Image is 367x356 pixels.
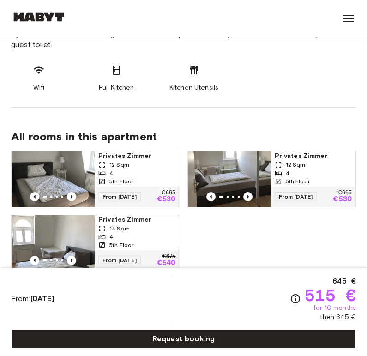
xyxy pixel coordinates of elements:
button: Previous image [67,192,76,201]
img: Habyt [11,12,66,22]
img: Marketing picture of unit DE-04-029-005-04HF [12,151,95,207]
svg: Check cost overview for full price breakdown. Please note that discounts apply to new joiners onl... [290,293,301,304]
span: 5th Floor [109,241,133,249]
p: €665 [162,190,175,196]
span: Kitchen Utensils [169,83,218,92]
span: Wifi [33,83,45,92]
button: Previous image [206,192,216,201]
span: From [DATE] [98,192,141,201]
span: Full Kitchen [99,83,134,92]
a: Marketing picture of unit DE-04-029-005-04HFPrevious imagePrevious imagePrivates Zimmer12 Sqm45th... [11,151,180,207]
span: 4 [109,169,113,177]
button: Previous image [30,256,39,265]
button: Previous image [67,256,76,265]
span: 12 Sqm [286,161,306,169]
img: Marketing picture of unit DE-04-029-005-01HF [12,215,95,271]
span: 645 € [332,276,356,287]
span: 4 [286,169,289,177]
p: €530 [157,196,176,203]
span: then 645 € [320,313,356,322]
span: 4 [109,233,113,241]
button: Previous image [30,192,39,201]
p: €530 [333,196,352,203]
span: From [DATE] [98,256,141,265]
p: €675 [162,254,175,259]
span: Privates Zimmer [98,151,176,161]
button: Previous image [243,192,253,201]
span: From: [11,294,54,304]
span: 14 Sqm [109,224,130,233]
a: Marketing picture of unit DE-04-029-005-02HFPrevious imagePrevious imagePrivates Zimmer12 Sqm45th... [187,151,356,207]
p: €540 [157,259,176,267]
span: 5th Floor [109,177,133,186]
a: Marketing picture of unit DE-04-029-005-01HFPrevious imagePrevious imagePrivates Zimmer14 Sqm45th... [11,215,180,271]
span: 515 € [305,287,356,303]
span: From [DATE] [275,192,317,201]
img: Marketing picture of unit DE-04-029-005-02HF [188,151,271,207]
span: All rooms in this apartment [11,130,356,144]
span: Privates Zimmer [98,215,176,224]
span: Privates Zimmer [275,151,352,161]
b: [DATE] [30,294,54,303]
a: Request booking [11,329,356,349]
span: 12 Sqm [109,161,129,169]
span: for 10 months [313,303,356,313]
p: €665 [338,190,352,196]
span: 5th Floor [286,177,310,186]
